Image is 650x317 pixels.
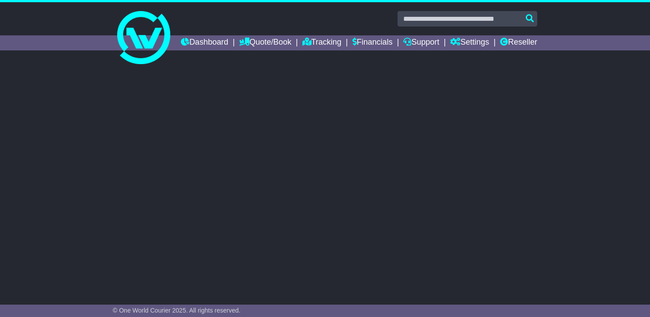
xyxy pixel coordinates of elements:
[113,307,241,314] span: © One World Courier 2025. All rights reserved.
[239,35,291,50] a: Quote/Book
[302,35,341,50] a: Tracking
[403,35,439,50] a: Support
[500,35,537,50] a: Reseller
[181,35,228,50] a: Dashboard
[450,35,489,50] a: Settings
[352,35,393,50] a: Financials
